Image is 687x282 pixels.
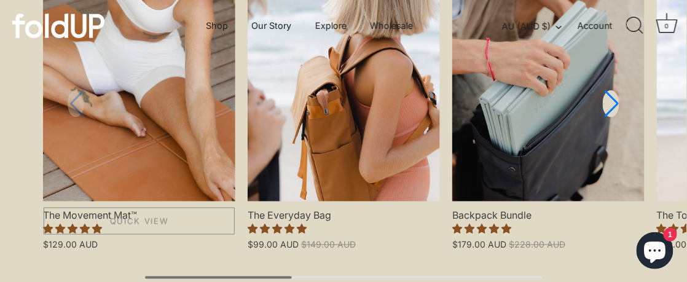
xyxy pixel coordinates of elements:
[305,14,358,37] a: Explore
[502,21,575,32] button: AU (AUD $)
[578,18,625,33] a: Account
[248,222,307,235] span: 4.97 stars
[248,202,440,222] span: The Everyday Bag
[301,239,356,249] span: $149.00 AUD
[452,202,645,250] a: Backpack Bundle 5.00 stars $179.00 AUD $228.00 AUD
[44,208,235,235] a: Quick View
[603,90,619,117] a: Next slide
[43,222,102,235] span: 4.86 stars
[43,202,235,222] span: The Movement Mat™
[241,14,302,37] a: Our Story
[43,239,98,249] span: $129.00 AUD
[359,14,424,37] a: Wholesale
[452,239,506,249] span: $179.00 AUD
[195,14,238,37] a: Shop
[43,202,235,250] a: The Movement Mat™ 4.86 stars $129.00 AUD
[175,14,443,37] div: Primary navigation
[452,202,645,222] span: Backpack Bundle
[633,232,677,272] inbox-online-store-chat: Shopify online store chat
[452,222,511,235] span: 5.00 stars
[661,20,673,32] div: 0
[509,239,565,249] span: $228.00 AUD
[248,202,440,250] a: The Everyday Bag 4.97 stars $99.00 AUD $149.00 AUD
[248,239,299,249] span: $99.00 AUD
[653,12,680,39] a: Cart
[621,12,648,39] a: Search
